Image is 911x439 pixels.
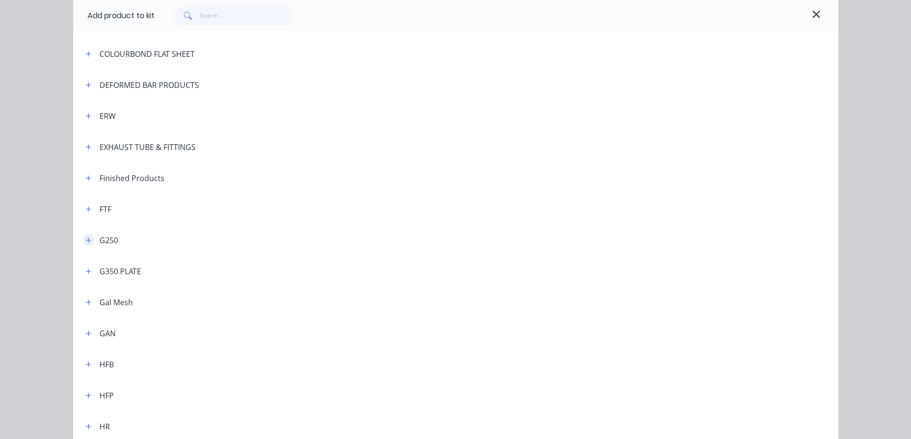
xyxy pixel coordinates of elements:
[99,79,199,91] div: DEFORMED BAR PRODUCTS
[99,48,195,60] div: COLOURBOND FLAT SHEET
[99,235,118,246] div: G250
[99,297,133,308] div: Gal Mesh
[99,172,165,184] div: Finished Products
[99,110,116,122] div: ERW
[99,421,110,432] div: HR
[99,266,141,277] div: G350 PLATE
[99,328,116,339] div: GAN
[99,390,114,401] div: HFP
[200,6,293,25] input: Search...
[99,359,114,370] div: HFB
[88,10,154,21] div: Add product to kit
[99,203,111,215] div: FTF
[99,141,196,153] div: EXHAUST TUBE & FITTINGS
